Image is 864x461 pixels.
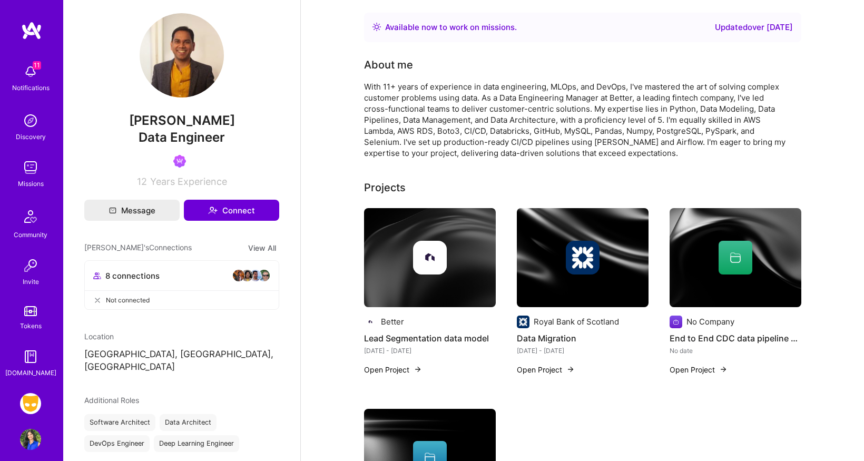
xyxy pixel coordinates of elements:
div: Software Architect [84,414,155,431]
img: cover [364,208,496,307]
img: Been on Mission [173,155,186,168]
button: Open Project [670,364,728,375]
span: Additional Roles [84,396,139,405]
i: icon CloseGray [93,296,102,305]
img: guide book [20,346,41,367]
img: tokens [24,306,37,316]
h4: Lead Segmentation data model [364,331,496,345]
div: Discovery [16,131,46,142]
button: Open Project [364,364,422,375]
a: User Avatar [17,429,44,450]
img: Company logo [517,316,529,328]
img: teamwork [20,157,41,178]
span: [PERSON_NAME] [84,113,279,129]
button: Open Project [517,364,575,375]
div: Tokens [20,320,42,331]
button: View All [245,242,279,254]
i: icon Connect [208,205,218,215]
a: Grindr: Data + FE + CyberSecurity + QA [17,393,44,414]
div: Available now to work on missions . [385,21,517,34]
img: arrow-right [719,365,728,374]
img: avatar [241,269,253,282]
div: [DATE] - [DATE] [364,345,496,356]
span: [PERSON_NAME]'s Connections [84,242,192,254]
div: No Company [686,316,734,327]
i: icon Collaborator [93,272,101,280]
div: [DOMAIN_NAME] [5,367,56,378]
img: Grindr: Data + FE + CyberSecurity + QA [20,393,41,414]
div: [DATE] - [DATE] [517,345,649,356]
div: Notifications [12,82,50,93]
img: avatar [249,269,262,282]
img: arrow-right [414,365,422,374]
img: Availability [372,23,381,31]
h4: Data Migration [517,331,649,345]
div: No date [670,345,801,356]
div: Invite [23,276,39,287]
div: Royal Bank of Scotland [534,316,619,327]
div: Location [84,331,279,342]
span: Years Experience [150,176,227,187]
i: icon Mail [109,207,116,214]
div: With 11+ years of experience in data engineering, MLOps, and DevOps, I've mastered the art of sol... [364,81,786,159]
span: Not connected [106,295,150,306]
img: Community [18,204,43,229]
button: 8 connectionsavataravataravataravatarNot connected [84,260,279,310]
img: Company logo [566,241,600,274]
div: Updated over [DATE] [715,21,793,34]
span: Data Engineer [139,130,225,145]
button: Message [84,200,180,221]
div: Better [381,316,404,327]
img: User Avatar [140,13,224,97]
div: Projects [364,180,406,195]
img: Company logo [670,316,682,328]
img: Company logo [413,241,447,274]
div: Data Architect [160,414,217,431]
div: DevOps Engineer [84,435,150,452]
img: User Avatar [20,429,41,450]
img: avatar [232,269,245,282]
img: avatar [258,269,270,282]
span: 11 [33,61,41,70]
div: About me [364,57,413,73]
img: Company logo [364,316,377,328]
p: [GEOGRAPHIC_DATA], [GEOGRAPHIC_DATA], [GEOGRAPHIC_DATA] [84,348,279,374]
img: discovery [20,110,41,131]
span: 8 connections [105,270,160,281]
img: bell [20,61,41,82]
img: arrow-right [566,365,575,374]
img: cover [517,208,649,307]
span: 12 [137,176,147,187]
img: logo [21,21,42,40]
div: Missions [18,178,44,189]
div: Deep Learning Engineer [154,435,239,452]
img: Invite [20,255,41,276]
h4: End to End CDC data pipeline development [670,331,801,345]
img: cover [670,208,801,307]
button: Connect [184,200,279,221]
div: Community [14,229,47,240]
